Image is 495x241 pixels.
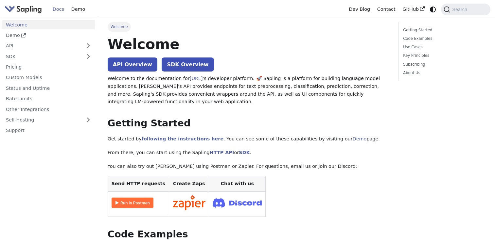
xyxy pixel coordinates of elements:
a: SDK [2,52,82,61]
a: Use Cases [403,44,483,50]
a: About Us [403,70,483,76]
a: Contact [374,4,399,14]
img: Connect in Zapier [173,195,205,210]
img: Join Discord [213,196,262,210]
th: Chat with us [209,176,266,192]
a: Docs [49,4,68,14]
button: Expand sidebar category 'API' [82,41,95,51]
a: Support [2,126,95,135]
h1: Welcome [108,35,389,53]
a: Self-Hosting [2,115,95,125]
a: API [2,41,82,51]
span: Search [450,7,471,12]
a: Subscribing [403,61,483,68]
nav: Breadcrumbs [108,22,389,31]
a: Status and Uptime [2,83,95,93]
a: GitHub [399,4,428,14]
a: Getting Started [403,27,483,33]
button: Switch between dark and light mode (currently system mode) [428,5,438,14]
button: Search (Command+K) [441,4,490,15]
a: HTTP API [210,150,234,155]
a: Code Examples [403,36,483,42]
a: Other Integrations [2,104,95,114]
button: Expand sidebar category 'SDK' [82,52,95,61]
a: Key Principles [403,53,483,59]
a: Pricing [2,62,95,72]
img: Run in Postman [112,198,153,208]
img: Sapling.ai [5,5,42,14]
h2: Getting Started [108,118,389,129]
h2: Code Examples [108,229,389,240]
p: Get started by . You can see some of these capabilities by visiting our page. [108,135,389,143]
p: Welcome to the documentation for 's developer platform. 🚀 Sapling is a platform for building lang... [108,75,389,106]
a: Sapling.aiSapling.ai [5,5,44,14]
span: Welcome [108,22,131,31]
th: Send HTTP requests [108,176,169,192]
a: Demo [68,4,89,14]
p: From there, you can start using the Sapling or . [108,149,389,157]
a: Welcome [2,20,95,29]
a: API Overview [108,57,157,72]
a: [URL] [190,76,203,81]
a: following the instructions here [142,136,223,141]
a: Custom Models [2,73,95,82]
a: Demo [353,136,367,141]
a: SDK [239,150,250,155]
a: Dev Blog [345,4,373,14]
p: You can also try out [PERSON_NAME] using Postman or Zapier. For questions, email us or join our D... [108,163,389,170]
a: Demo [2,31,95,40]
th: Create Zaps [169,176,209,192]
a: SDK Overview [162,57,214,72]
a: Rate Limits [2,94,95,104]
